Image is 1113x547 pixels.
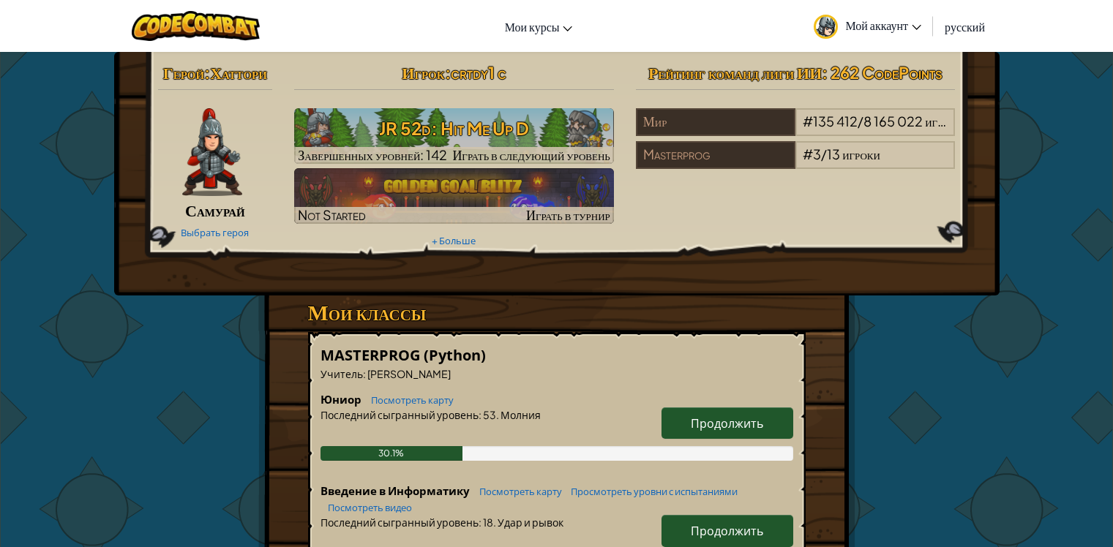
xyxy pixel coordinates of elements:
a: Мои курсы [498,7,580,46]
span: Последний сыгранный уровень [321,408,479,421]
span: (Python) [424,345,486,365]
div: Masterprog [636,141,795,169]
span: : [479,516,481,529]
a: Играть в следующий уровень [294,108,614,164]
span: : [445,62,451,83]
span: : 262 CodePoints [822,62,943,83]
span: Молния [499,408,541,421]
span: # [803,146,813,162]
span: / [821,146,827,162]
span: русский [945,19,985,34]
span: : [479,408,481,421]
h3: Мои классы [308,295,806,328]
a: Мой аккаунт [806,3,929,49]
span: Играть в следующий уровень [452,146,610,163]
span: Герой [163,62,204,83]
span: : [363,367,366,380]
img: samurai.pose.png [182,108,242,196]
div: Мир [636,108,795,136]
a: + Больше [432,235,476,246]
span: Мои курсы [505,19,560,34]
img: Golden Goal [294,168,614,224]
span: 18. [481,516,496,529]
span: 3 [813,146,821,162]
a: Выбрать героя [181,227,249,238]
span: 8 165 022 [863,113,923,129]
span: 13 [827,146,840,162]
span: Завершенных уровней: 142 [298,146,447,163]
span: Хаттори [210,62,267,83]
span: Not Started [298,206,366,223]
span: Рейтинг команд лиги ИИ [648,62,822,83]
span: 135 412 [813,113,858,129]
span: Играть в турнир [526,206,610,223]
span: Юниор [321,392,364,406]
a: Посмотреть карту [364,394,454,406]
h3: JR 52d: Hit Me Up D [294,112,614,145]
span: MASTERPROG [321,345,424,365]
img: CodeCombat logo [132,11,260,41]
span: Продолжить [691,523,763,538]
span: / [858,113,863,129]
span: : [204,62,210,83]
span: Самурай [185,200,245,220]
span: игроки [842,146,880,162]
img: avatar [814,15,838,39]
span: Введение в Информатику [321,483,472,497]
span: Игрок [402,62,444,83]
span: Учитель [321,367,363,380]
a: Not StartedИграть в турнир [294,168,614,224]
span: Последний сыгранный уровень [321,516,479,529]
span: # [803,113,813,129]
span: Мой аккаунт [845,18,921,33]
span: игроки [925,113,963,129]
a: русский [937,7,992,46]
span: 53. [481,408,499,421]
span: Продолжить [691,415,763,431]
div: 30.1% [321,446,462,461]
a: Masterprog#3/13игроки [636,155,956,172]
a: Посмотреть видео [321,502,412,513]
img: JR 52d: Hit Me Up D [294,108,614,164]
span: crtdy1 c [451,62,506,83]
a: Посмотреть карту [472,486,562,497]
a: Просмотреть уровни с испытаниями [563,486,738,497]
span: Удар и рывок [496,516,563,529]
a: Мир#135 412/8 165 022игроки [636,122,956,139]
span: [PERSON_NAME] [366,367,451,380]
